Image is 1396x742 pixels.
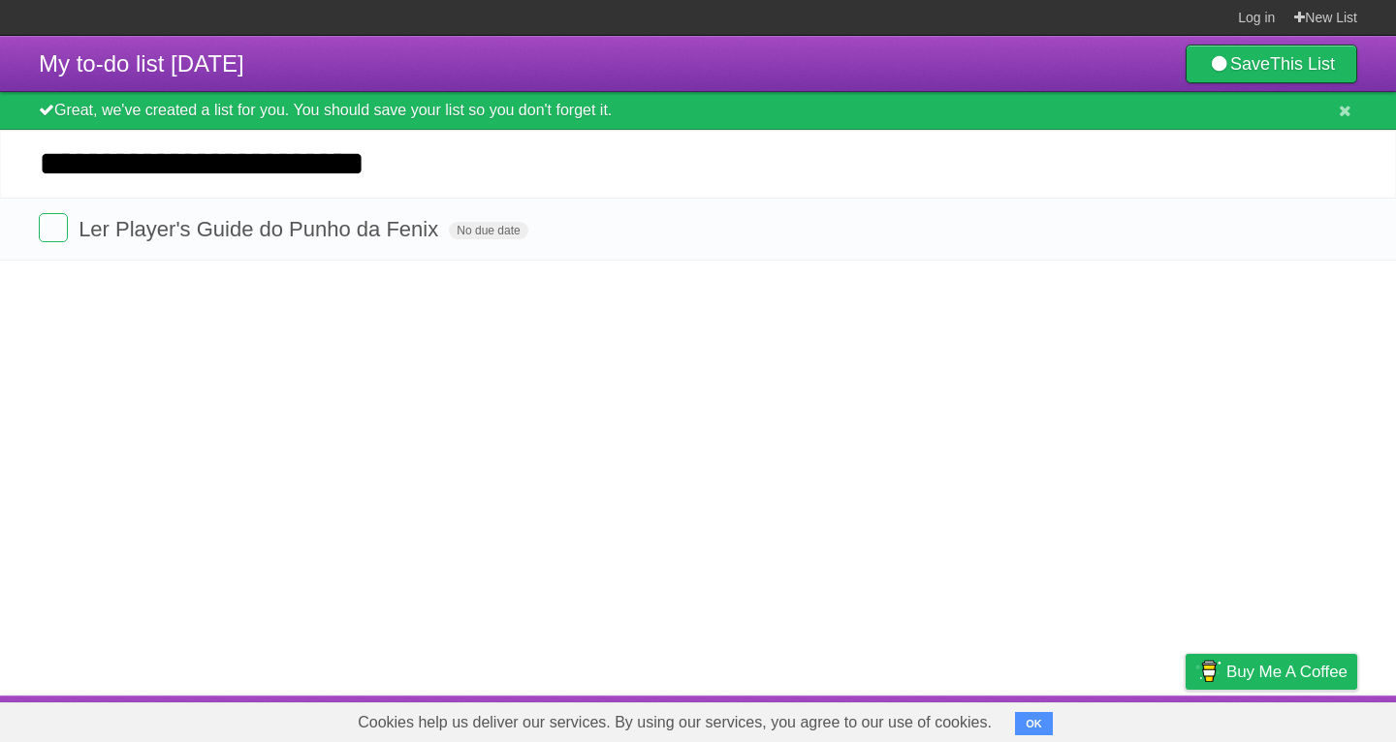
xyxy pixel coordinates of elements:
a: Privacy [1160,700,1211,737]
span: Cookies help us deliver our services. By using our services, you agree to our use of cookies. [338,703,1011,742]
span: No due date [449,222,527,239]
span: My to-do list [DATE] [39,50,244,77]
button: OK [1015,712,1053,735]
img: Buy me a coffee [1195,655,1221,688]
a: About [928,700,968,737]
label: Done [39,213,68,242]
a: Buy me a coffee [1186,654,1357,690]
span: Ler Player's Guide do Punho da Fenix [79,217,443,241]
a: Suggest a feature [1235,700,1357,737]
a: SaveThis List [1186,45,1357,83]
a: Terms [1095,700,1137,737]
b: This List [1270,54,1335,74]
a: Developers [992,700,1070,737]
span: Buy me a coffee [1226,655,1348,689]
